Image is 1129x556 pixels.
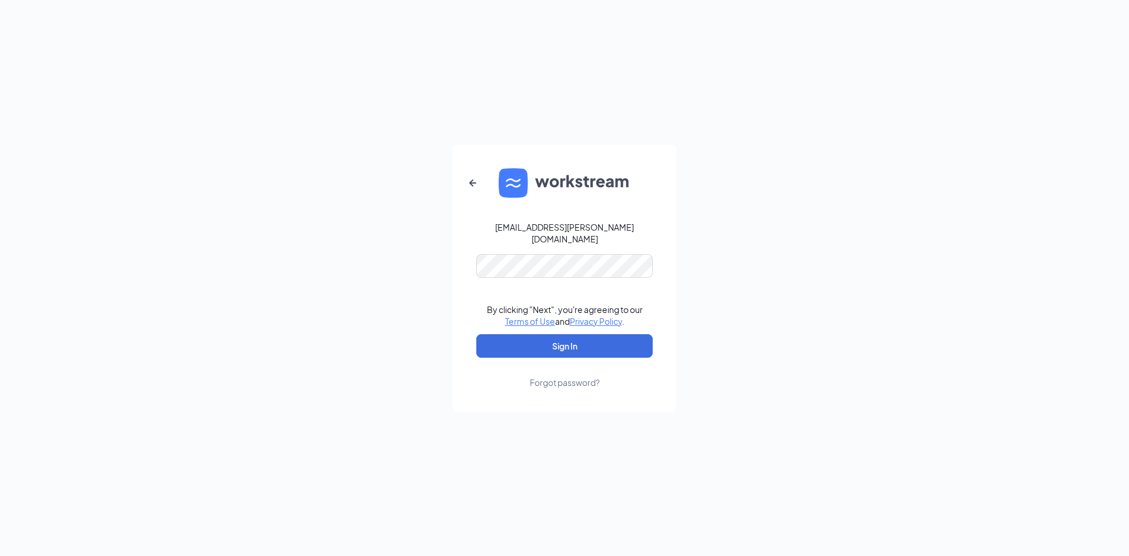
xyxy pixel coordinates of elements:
button: ArrowLeftNew [459,169,487,197]
div: Forgot password? [530,377,600,388]
a: Privacy Policy [570,316,622,327]
img: WS logo and Workstream text [499,168,630,198]
button: Sign In [476,334,653,358]
a: Forgot password? [530,358,600,388]
div: [EMAIL_ADDRESS][PERSON_NAME][DOMAIN_NAME] [476,221,653,245]
div: By clicking "Next", you're agreeing to our and . [487,304,643,327]
a: Terms of Use [505,316,555,327]
svg: ArrowLeftNew [466,176,480,190]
